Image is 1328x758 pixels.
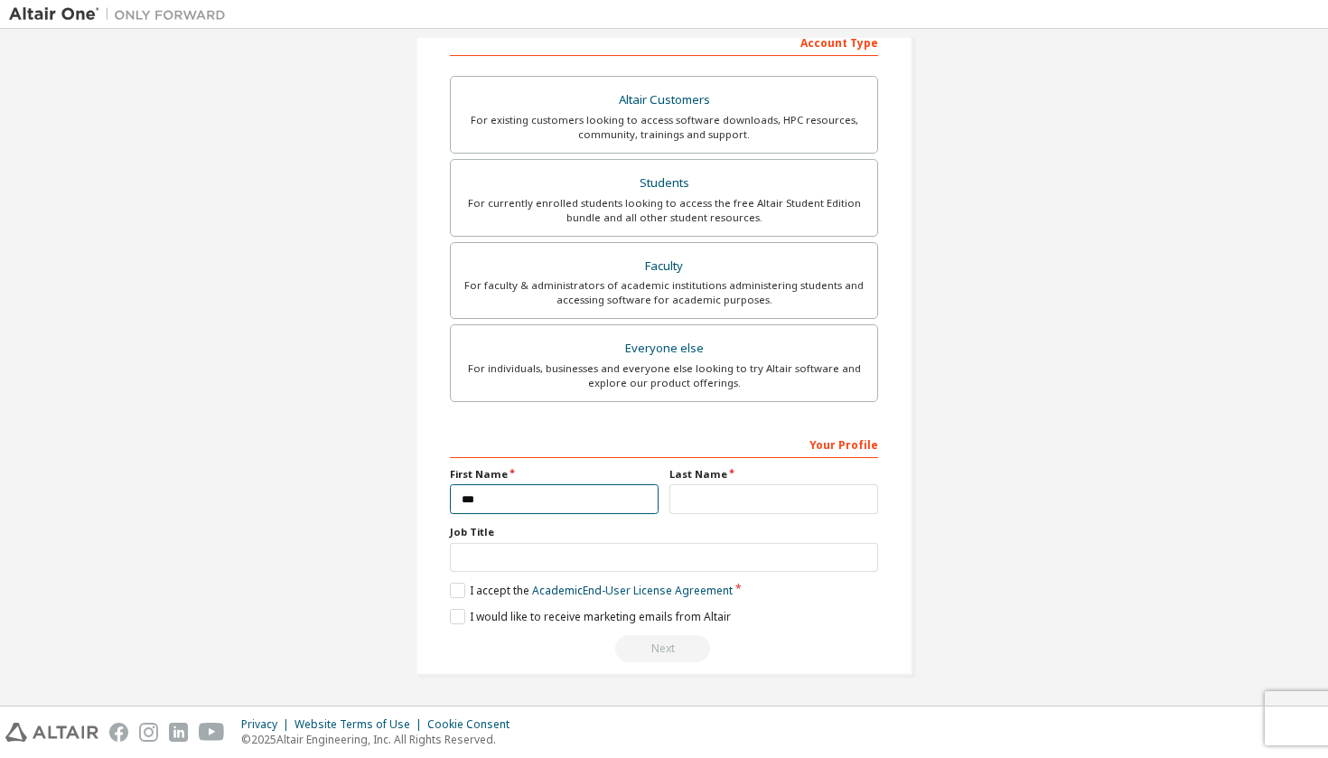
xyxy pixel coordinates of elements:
[669,467,878,482] label: Last Name
[109,723,128,742] img: facebook.svg
[450,27,878,56] div: Account Type
[241,717,295,732] div: Privacy
[241,732,520,747] p: © 2025 Altair Engineering, Inc. All Rights Reserved.
[462,88,866,113] div: Altair Customers
[462,196,866,225] div: For currently enrolled students looking to access the free Altair Student Edition bundle and all ...
[532,583,733,598] a: Academic End-User License Agreement
[462,336,866,361] div: Everyone else
[462,361,866,390] div: For individuals, businesses and everyone else looking to try Altair software and explore our prod...
[169,723,188,742] img: linkedin.svg
[199,723,225,742] img: youtube.svg
[450,467,659,482] label: First Name
[450,635,878,662] div: Read and acccept EULA to continue
[462,254,866,279] div: Faculty
[139,723,158,742] img: instagram.svg
[462,171,866,196] div: Students
[9,5,235,23] img: Altair One
[450,609,731,624] label: I would like to receive marketing emails from Altair
[427,717,520,732] div: Cookie Consent
[450,525,878,539] label: Job Title
[450,429,878,458] div: Your Profile
[450,583,733,598] label: I accept the
[462,278,866,307] div: For faculty & administrators of academic institutions administering students and accessing softwa...
[5,723,98,742] img: altair_logo.svg
[462,113,866,142] div: For existing customers looking to access software downloads, HPC resources, community, trainings ...
[295,717,427,732] div: Website Terms of Use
